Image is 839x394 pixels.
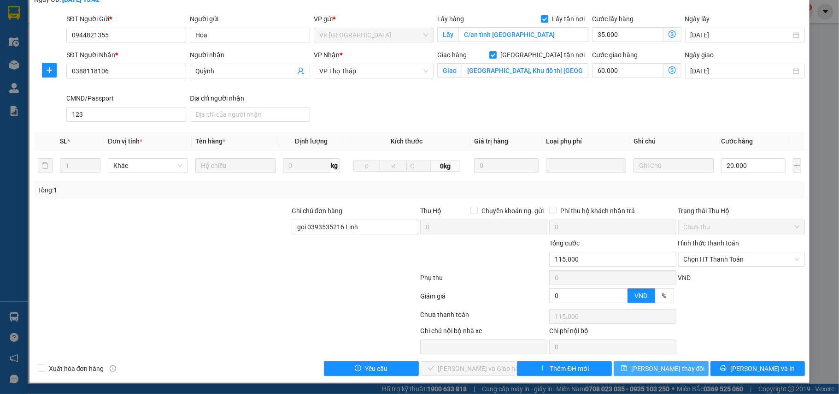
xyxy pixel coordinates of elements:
span: 0kg [431,161,460,172]
span: Định lượng [295,137,328,145]
input: Ghi chú đơn hàng [292,220,419,234]
button: printer[PERSON_NAME] và In [710,361,805,376]
span: info-circle [110,365,116,372]
span: Đơn vị tính [108,137,142,145]
span: [GEOGRAPHIC_DATA] tận nơi [497,50,588,60]
div: Người gửi [190,14,310,24]
button: plus [42,63,57,78]
span: Tổng cước [549,239,580,247]
div: VP gửi [314,14,434,24]
span: Xuất hóa đơn hàng [45,364,108,374]
div: Chi phí nội bộ [549,326,676,340]
input: 0 [474,158,539,173]
input: Lấy tận nơi [458,27,588,42]
label: Ghi chú đơn hàng [292,207,342,215]
span: VP Nhận [314,51,340,59]
span: [PERSON_NAME] thay đổi [631,364,705,374]
span: Thu Hộ [420,207,441,215]
div: CMND/Passport [66,93,187,103]
span: Giá trị hàng [474,137,508,145]
button: save[PERSON_NAME] thay đổi [614,361,709,376]
button: plusThêm ĐH mới [517,361,612,376]
span: Lấy hàng [437,15,464,23]
span: printer [720,365,727,372]
span: Yêu cầu [365,364,387,374]
button: delete [38,158,53,173]
th: Loại phụ phí [542,132,630,150]
span: Tên hàng [195,137,225,145]
span: Kích thước [391,137,422,145]
div: Chưa thanh toán [419,310,548,326]
span: Phí thu hộ khách nhận trả [557,206,639,216]
span: Lấy [437,27,458,42]
span: VP Thọ Tháp [319,64,428,78]
span: user-add [297,67,305,75]
span: kg [330,158,340,173]
span: [PERSON_NAME] và In [730,364,795,374]
span: Thêm ĐH mới [550,364,589,374]
label: Ngày lấy [685,15,710,23]
div: Người nhận [190,50,310,60]
button: exclamation-circleYêu cầu [324,361,419,376]
input: C [406,161,431,172]
span: dollar-circle [669,66,676,74]
span: Chọn HT Thanh Toán [684,252,800,266]
input: Cước giao hàng [592,63,663,78]
span: Giao hàng [437,51,467,59]
input: Ngày lấy [691,30,792,40]
span: plus [42,66,56,74]
label: Ngày giao [685,51,714,59]
div: Địa chỉ người nhận [190,93,310,103]
span: dollar-circle [669,30,676,38]
input: Ngày giao [691,66,792,76]
label: Cước lấy hàng [592,15,634,23]
span: save [621,365,628,372]
span: % [662,292,667,299]
button: plus [793,158,802,173]
th: Ghi chú [630,132,717,150]
div: Giảm giá [419,291,548,307]
input: D [353,161,381,172]
input: Ghi Chú [634,158,714,173]
span: Khác [113,159,182,173]
span: exclamation-circle [355,365,361,372]
span: plus [540,365,546,372]
div: SĐT Người Gửi [66,14,187,24]
span: Chưa thu [684,220,800,234]
div: Ghi chú nội bộ nhà xe [420,326,547,340]
input: Cước lấy hàng [592,27,663,42]
div: Tổng: 1 [38,185,324,195]
input: R [380,161,407,172]
input: Địa chỉ của người nhận [190,107,310,122]
div: SĐT Người Nhận [66,50,187,60]
span: Lấy tận nơi [548,14,588,24]
div: Phụ thu [419,273,548,289]
span: SL [60,137,67,145]
button: check[PERSON_NAME] và Giao hàng [421,361,516,376]
span: Cước hàng [721,137,753,145]
span: Chuyển khoản ng. gửi [478,206,547,216]
div: Trạng thái Thu Hộ [678,206,805,216]
span: Giao [437,63,462,78]
label: Hình thức thanh toán [678,239,739,247]
input: Giao tận nơi [462,63,588,78]
span: VND [678,274,691,281]
span: VP Ninh Bình [319,28,428,42]
label: Cước giao hàng [592,51,638,59]
span: VND [635,292,648,299]
input: VD: Bàn, Ghế [195,158,276,173]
